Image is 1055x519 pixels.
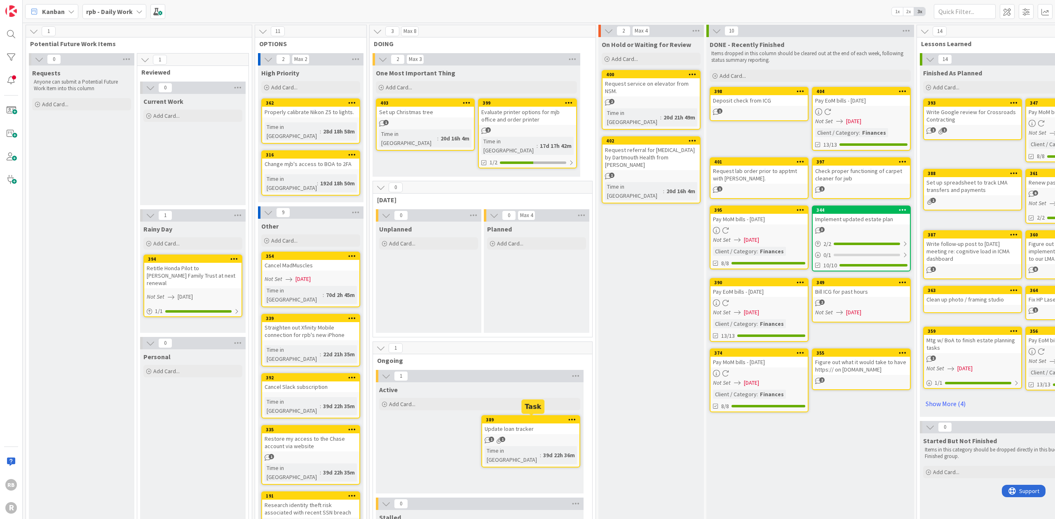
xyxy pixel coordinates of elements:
[744,308,759,317] span: [DATE]
[813,166,910,184] div: Check proper functioning of carpet cleaner for jwb
[409,57,422,61] div: Max 3
[928,100,1021,106] div: 393
[386,84,412,91] span: Add Card...
[813,88,910,95] div: 404
[540,451,541,460] span: :
[957,364,973,373] span: [DATE]
[153,240,180,247] span: Add Card...
[497,240,523,247] span: Add Card...
[935,379,942,387] span: 1 / 1
[721,332,735,340] span: 13/13
[538,141,574,150] div: 17d 17h 42m
[379,129,437,147] div: Time in [GEOGRAPHIC_DATA]
[942,127,947,133] span: 1
[813,158,910,184] div: 397Check proper functioning of carpet cleaner for jwb
[482,416,579,434] div: 389Update loan tracker
[266,316,359,321] div: 339
[923,437,997,445] span: Started But Not Finished
[377,99,474,117] div: 403Set up Christmas tree
[155,307,163,316] span: 1 / 1
[389,240,415,247] span: Add Card...
[938,54,952,64] span: 14
[819,377,825,383] span: 2
[294,57,307,61] div: Max 2
[931,355,936,361] span: 1
[710,279,808,286] div: 390
[141,68,238,76] span: Reviewed
[813,250,910,260] div: 0/1
[262,433,359,451] div: Restore my access to the Chase account via website
[271,237,298,244] span: Add Card...
[262,99,359,107] div: 362
[813,214,910,224] div: Implement updated estate plan
[924,327,1021,335] div: 359
[816,159,910,165] div: 397
[321,402,357,411] div: 39d 22h 35m
[813,239,910,249] div: 2/2
[47,54,61,64] span: 0
[813,206,910,214] div: 344
[924,378,1021,388] div: 1/1
[261,69,299,77] span: High Priority
[265,463,320,482] div: Time in [GEOGRAPHIC_DATA]
[30,40,241,48] span: Potential Future Work Items
[816,280,910,285] div: 349
[663,187,664,196] span: :
[479,107,576,125] div: Evaluate printer options for mjb office and order printer
[265,122,320,140] div: Time in [GEOGRAPHIC_DATA]
[483,100,576,106] div: 399
[713,319,757,328] div: Client / Category
[1033,267,1038,272] span: 8
[265,397,320,415] div: Time in [GEOGRAPHIC_DATA]
[933,468,959,476] span: Add Card...
[403,29,416,33] div: Max 8
[860,128,888,137] div: Finances
[815,117,833,125] i: Not Set
[744,379,759,387] span: [DATE]
[717,186,722,192] span: 1
[603,78,700,96] div: Request service on elevator from NSM.
[926,365,944,372] i: Not Set
[479,99,576,125] div: 399Evaluate printer options for mjb office and order printer
[819,299,825,305] span: 2
[823,251,831,259] span: 0 / 1
[269,454,274,459] span: 1
[714,350,808,356] div: 374
[143,97,183,105] span: Current Work
[42,101,68,108] span: Add Card...
[377,99,474,107] div: 403
[500,437,505,442] span: 1
[612,55,638,63] span: Add Card...
[377,356,582,365] span: Ongoing
[262,500,359,518] div: Research identity theft risk associated with recent SSN breach
[377,196,582,204] span: Today
[714,207,808,213] div: 395
[758,390,786,399] div: Finances
[933,26,947,36] span: 14
[148,256,241,262] div: 394
[928,328,1021,334] div: 359
[266,375,359,381] div: 392
[758,319,786,328] div: Finances
[815,309,833,316] i: Not Set
[17,1,38,11] span: Support
[816,89,910,94] div: 404
[924,294,1021,305] div: Clean up photo / framing studio
[710,88,808,106] div: 398Deposit check from ICG
[262,426,359,433] div: 335
[541,451,577,460] div: 39d 22h 36m
[710,279,808,297] div: 390Pay EoM bills - [DATE]
[938,422,952,432] span: 0
[377,107,474,117] div: Set up Christmas tree
[603,71,700,78] div: 400
[5,479,17,491] div: RB
[924,231,1021,264] div: 387Write follow-up post to [DATE] meeting re: cognitive load in ICMA dashboard
[605,182,663,200] div: Time in [GEOGRAPHIC_DATA]
[713,390,757,399] div: Client / Category
[5,502,17,514] div: R
[262,99,359,117] div: 362Properly calibrate Nikon Z5 to lights.
[710,206,808,224] div: 395Pay MoM bills - [DATE]
[391,54,405,64] span: 2
[819,186,825,192] span: 1
[823,261,837,270] span: 10/10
